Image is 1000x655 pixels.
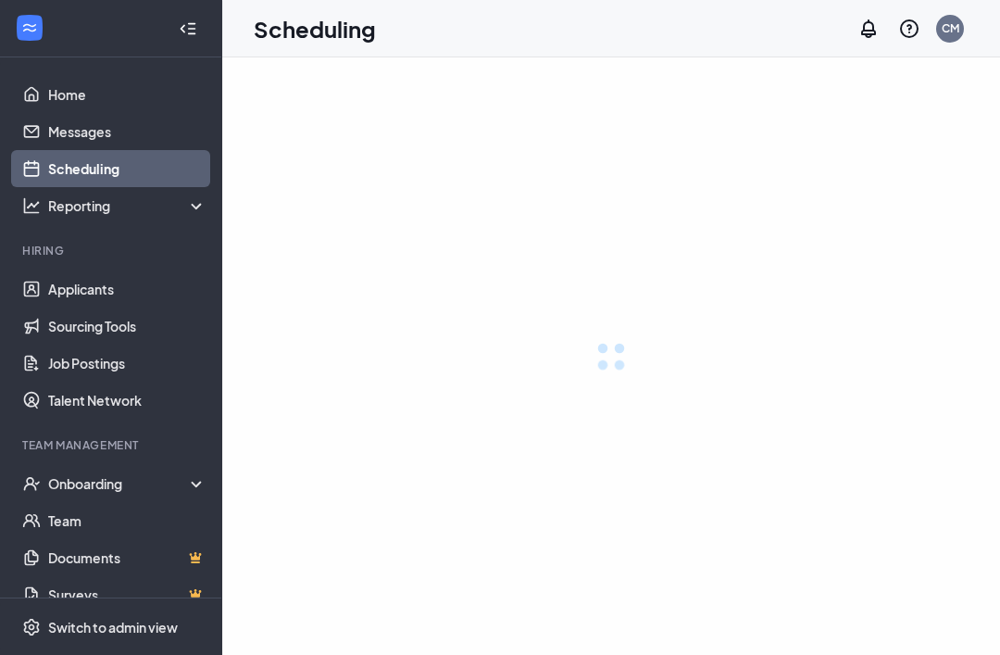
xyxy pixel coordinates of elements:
a: Home [48,76,206,113]
div: Team Management [22,437,203,453]
a: Talent Network [48,382,206,419]
svg: Analysis [22,196,41,215]
a: DocumentsCrown [48,539,206,576]
div: Onboarding [48,474,207,493]
svg: Notifications [857,18,880,40]
div: Hiring [22,243,203,258]
div: Switch to admin view [48,618,178,636]
div: CM [942,20,959,36]
a: Messages [48,113,206,150]
a: Scheduling [48,150,206,187]
svg: QuestionInfo [898,18,920,40]
a: Job Postings [48,345,206,382]
h1: Scheduling [254,13,376,44]
a: Team [48,502,206,539]
a: Applicants [48,271,206,308]
a: SurveysCrown [48,576,206,613]
svg: UserCheck [22,474,41,493]
svg: WorkstreamLogo [20,19,39,37]
svg: Collapse [179,19,197,38]
div: Reporting [48,196,207,215]
a: Sourcing Tools [48,308,206,345]
svg: Settings [22,618,41,636]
